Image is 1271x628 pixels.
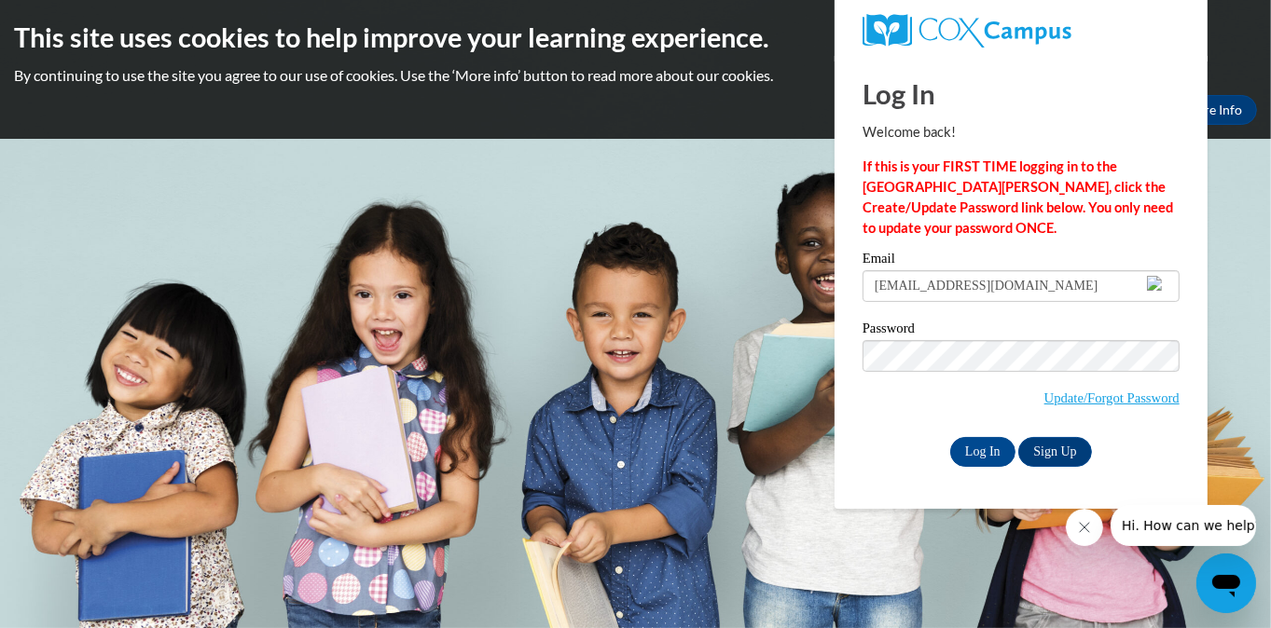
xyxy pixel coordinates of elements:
[1044,390,1180,405] a: Update/Forgot Password
[14,19,1257,56] h2: This site uses cookies to help improve your learning experience.
[1018,437,1091,467] a: Sign Up
[863,252,1180,270] label: Email
[863,75,1180,113] h1: Log In
[1169,95,1257,125] a: More Info
[863,14,1180,48] a: COX Campus
[863,14,1071,48] img: COX Campus
[1111,505,1256,546] iframe: Message from company
[863,321,1180,340] label: Password
[14,65,1257,86] p: By continuing to use the site you agree to our use of cookies. Use the ‘More info’ button to read...
[1147,276,1162,298] img: productIconColored.f2433d9a.svg
[1196,553,1256,613] iframe: Button to launch messaging window
[863,122,1180,143] p: Welcome back!
[863,158,1173,236] strong: If this is your FIRST TIME logging in to the [GEOGRAPHIC_DATA][PERSON_NAME], click the Create/Upd...
[11,13,151,28] span: Hi. How can we help?
[950,437,1015,467] input: Log In
[1066,509,1103,546] iframe: Close message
